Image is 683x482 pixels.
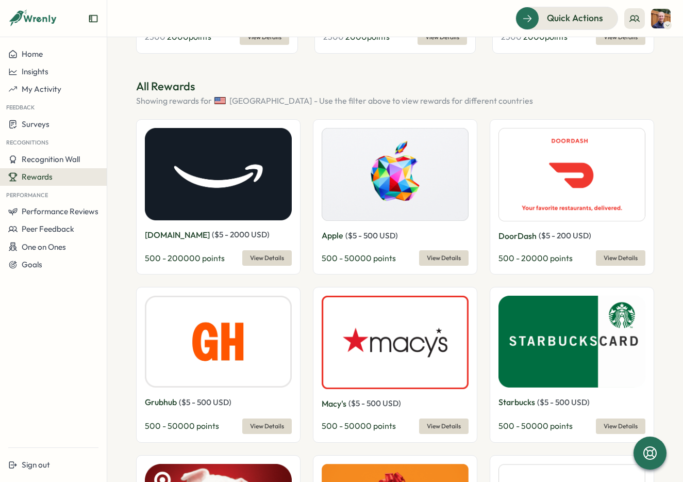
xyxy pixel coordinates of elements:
[22,67,48,76] span: Insights
[498,396,535,409] p: Starbucks
[314,94,533,107] span: - Use the filter above to view rewards for different countries
[596,419,645,434] button: View Details
[22,172,53,182] span: Rewards
[498,296,645,388] img: Starbucks
[22,154,80,164] span: Recognition Wall
[322,421,396,431] span: 500 - 50000 points
[547,11,603,25] span: Quick Actions
[229,94,312,107] span: [GEOGRAPHIC_DATA]
[498,253,573,263] span: 500 - 20000 points
[604,251,638,265] span: View Details
[145,396,177,409] p: Grubhub
[136,78,654,94] p: All Rewards
[322,229,343,242] p: Apple
[145,229,210,242] p: [DOMAIN_NAME]
[22,242,66,252] span: One on Ones
[88,13,98,24] button: Expand sidebar
[322,253,396,263] span: 500 - 50000 points
[22,224,74,234] span: Peer Feedback
[322,296,469,389] img: Macy's
[242,250,292,266] button: View Details
[539,231,591,240] span: ( $ 5 - 200 USD )
[604,419,638,433] span: View Details
[179,397,231,407] span: ( $ 5 - 500 USD )
[22,260,42,269] span: Goals
[427,251,461,265] span: View Details
[498,128,645,221] img: DoorDash
[242,419,292,434] button: View Details
[419,419,469,434] button: View Details
[22,84,61,94] span: My Activity
[537,397,590,407] span: ( $ 5 - 500 USD )
[212,230,270,239] span: ( $ 5 - 2000 USD )
[214,94,226,107] img: United States
[498,230,537,243] p: DoorDash
[22,206,98,216] span: Performance Reviews
[419,250,469,266] button: View Details
[596,250,645,266] button: View Details
[427,419,461,433] span: View Details
[651,9,671,28] img: Morgan Ludtke
[145,296,292,388] img: Grubhub
[145,128,292,220] img: Amazon.com
[250,251,284,265] span: View Details
[322,128,469,221] img: Apple
[345,231,398,240] span: ( $ 5 - 500 USD )
[145,253,225,263] span: 500 - 200000 points
[515,7,618,29] button: Quick Actions
[22,119,49,129] span: Surveys
[22,49,43,59] span: Home
[145,421,219,431] span: 500 - 50000 points
[22,460,50,470] span: Sign out
[136,94,212,107] span: Showing rewards for
[250,419,284,433] span: View Details
[348,398,401,408] span: ( $ 5 - 500 USD )
[322,397,346,410] p: Macy's
[498,421,573,431] span: 500 - 50000 points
